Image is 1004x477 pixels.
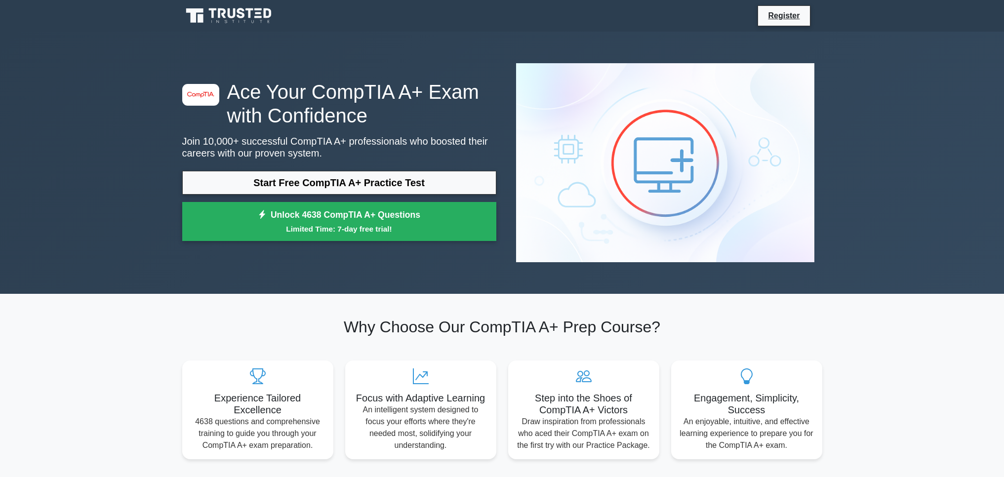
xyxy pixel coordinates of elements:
p: Join 10,000+ successful CompTIA A+ professionals who boosted their careers with our proven system. [182,135,496,159]
h5: Experience Tailored Excellence [190,392,325,416]
p: An enjoyable, intuitive, and effective learning experience to prepare you for the CompTIA A+ exam. [679,416,814,451]
a: Register [762,9,805,22]
a: Start Free CompTIA A+ Practice Test [182,171,496,195]
small: Limited Time: 7-day free trial! [195,223,484,235]
img: CompTIA A+ Preview [508,55,822,270]
h5: Focus with Adaptive Learning [353,392,488,404]
h5: Step into the Shoes of CompTIA A+ Victors [516,392,651,416]
p: Draw inspiration from professionals who aced their CompTIA A+ exam on the first try with our Prac... [516,416,651,451]
p: 4638 questions and comprehensive training to guide you through your CompTIA A+ exam preparation. [190,416,325,451]
h5: Engagement, Simplicity, Success [679,392,814,416]
a: Unlock 4638 CompTIA A+ QuestionsLimited Time: 7-day free trial! [182,202,496,241]
h1: Ace Your CompTIA A+ Exam with Confidence [182,80,496,127]
h2: Why Choose Our CompTIA A+ Prep Course? [182,318,822,336]
p: An intelligent system designed to focus your efforts where they're needed most, solidifying your ... [353,404,488,451]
